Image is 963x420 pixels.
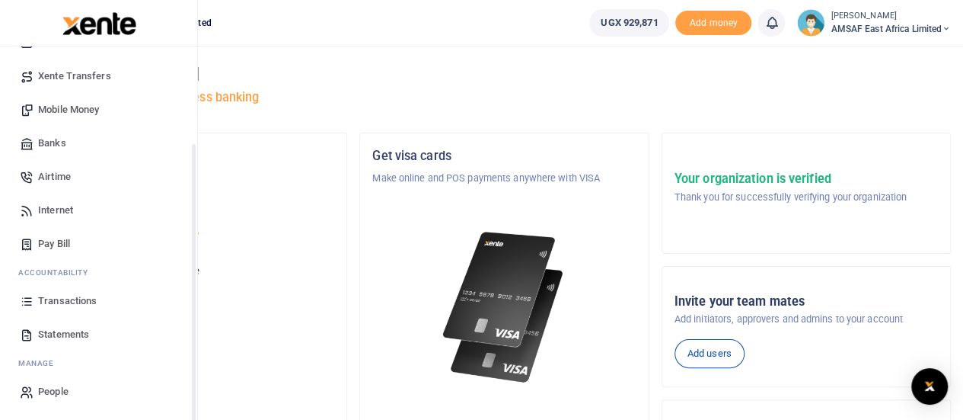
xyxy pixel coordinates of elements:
[58,90,951,105] h5: Welcome to better business banking
[71,171,334,186] p: Asili Farms Masindi Limited
[589,9,669,37] a: UGX 929,871
[71,230,334,245] p: AMSAF East Africa Limited
[61,17,136,28] a: logo-small logo-large logo-large
[12,261,185,284] li: Ac
[675,11,751,36] li: Toup your wallet
[58,66,951,82] h4: Hello [PERSON_NAME]
[12,194,185,227] a: Internet
[674,312,938,327] p: Add initiators, approvers and admins to your account
[372,149,636,164] h5: Get visa cards
[583,9,675,37] li: Wallet ballance
[38,236,70,252] span: Pay Bill
[38,203,73,218] span: Internet
[38,293,97,309] span: Transactions
[71,207,334,223] h5: Account
[30,267,88,278] span: countability
[38,102,99,117] span: Mobile Money
[12,59,185,93] a: Xente Transfers
[38,327,89,342] span: Statements
[12,160,185,194] a: Airtime
[12,284,185,318] a: Transactions
[797,9,824,37] img: profile-user
[831,22,951,36] span: AMSAF East Africa Limited
[71,149,334,164] h5: Organization
[674,190,907,205] p: Thank you for successfully verifying your organization
[674,294,938,309] h5: Invite your team mates
[71,283,334,298] h5: UGX 929,871
[797,9,951,37] a: profile-user [PERSON_NAME] AMSAF East Africa Limited
[26,357,54,369] span: anage
[12,227,185,261] a: Pay Bill
[674,172,907,187] h5: Your organization is verified
[831,10,951,23] small: [PERSON_NAME]
[438,223,570,393] img: xente-_physical_cards.png
[12,318,185,351] a: Statements
[38,136,66,151] span: Banks
[71,264,334,279] p: Your current account balance
[674,339,745,368] a: Add users
[12,127,185,160] a: Banks
[12,93,185,127] a: Mobile Money
[12,351,185,375] li: M
[911,368,948,405] div: Open Intercom Messenger
[12,375,185,409] a: People
[38,384,69,399] span: People
[675,16,751,27] a: Add money
[601,15,658,30] span: UGX 929,871
[62,12,136,35] img: logo-large
[372,171,636,186] p: Make online and POS payments anywhere with VISA
[38,69,111,84] span: Xente Transfers
[675,11,751,36] span: Add money
[38,169,71,184] span: Airtime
